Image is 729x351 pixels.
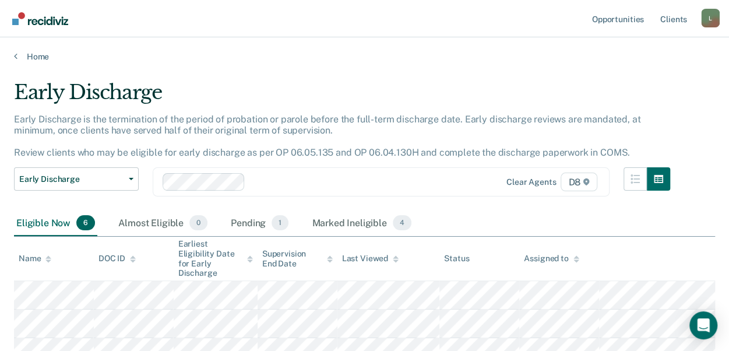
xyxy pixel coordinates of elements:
div: L [701,9,720,27]
span: 0 [189,215,207,230]
div: Earliest Eligibility Date for Early Discharge [178,239,253,278]
span: Early Discharge [19,174,124,184]
div: Early Discharge [14,80,670,114]
div: Status [444,254,469,264]
div: Supervision End Date [262,249,333,269]
div: Open Intercom Messenger [689,311,717,339]
div: Assigned to [524,254,579,264]
span: 4 [393,215,411,230]
div: Eligible Now6 [14,210,97,236]
div: Name [19,254,51,264]
p: Early Discharge is the termination of the period of probation or parole before the full-term disc... [14,114,640,159]
div: Almost Eligible0 [116,210,210,236]
span: D8 [561,173,597,191]
button: Profile dropdown button [701,9,720,27]
button: Early Discharge [14,167,139,191]
span: 1 [272,215,288,230]
span: 6 [76,215,95,230]
div: Clear agents [506,177,556,187]
div: Marked Ineligible4 [309,210,414,236]
div: DOC ID [98,254,136,264]
a: Home [14,51,715,62]
div: Pending1 [228,210,291,236]
div: Last Viewed [342,254,399,264]
img: Recidiviz [12,12,68,25]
